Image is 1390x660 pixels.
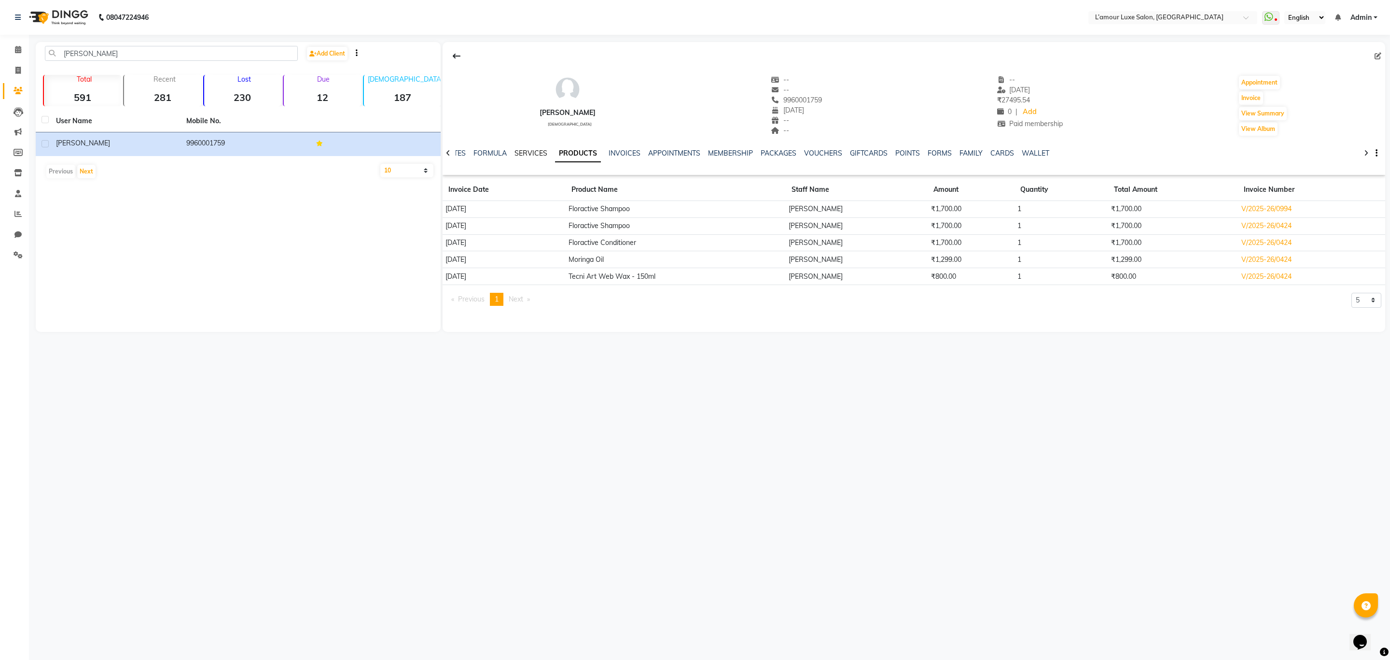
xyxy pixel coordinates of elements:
td: [PERSON_NAME] [786,201,928,218]
a: MEMBERSHIP [708,149,753,158]
p: Lost [208,75,281,84]
td: V/2025-26/0994 [1238,201,1385,218]
a: Add Client [307,47,347,60]
nav: Pagination [446,293,535,306]
a: PACKAGES [761,149,796,158]
span: [DEMOGRAPHIC_DATA] [548,122,592,127]
td: ₹1,700.00 [1108,234,1238,251]
span: -- [997,75,1015,84]
strong: 12 [284,91,361,103]
td: [PERSON_NAME] [786,251,928,268]
td: ₹1,299.00 [928,251,1015,268]
a: FAMILY [959,149,983,158]
td: 1 [1015,268,1108,285]
th: Product Name [566,179,786,201]
td: V/2025-26/0424 [1238,268,1385,285]
a: PRODUCTS [555,145,601,162]
td: ₹1,700.00 [928,234,1015,251]
th: Invoice Number [1238,179,1385,201]
td: [DATE] [443,201,566,218]
td: 1 [1015,234,1108,251]
span: Paid membership [997,119,1063,128]
strong: 230 [204,91,281,103]
td: Floractive Shampoo [566,201,786,218]
div: [PERSON_NAME] [540,108,596,118]
span: -- [771,86,789,94]
button: Appointment [1239,76,1280,89]
p: [DEMOGRAPHIC_DATA] [368,75,441,84]
th: User Name [50,110,181,132]
td: ₹800.00 [1108,268,1238,285]
th: Quantity [1015,179,1108,201]
td: [PERSON_NAME] [786,217,928,234]
a: VOUCHERS [804,149,842,158]
td: Tecni Art Web Wax - 150ml [566,268,786,285]
a: Add [1021,105,1038,119]
a: WALLET [1022,149,1049,158]
span: [DATE] [997,86,1030,94]
td: [DATE] [443,268,566,285]
td: [PERSON_NAME] [786,268,928,285]
td: V/2025-26/0424 [1238,234,1385,251]
th: Total Amount [1108,179,1238,201]
td: 9960001759 [181,132,311,156]
span: -- [771,116,789,125]
td: [DATE] [443,234,566,251]
button: Invoice [1239,91,1263,105]
span: 9960001759 [771,96,822,104]
input: Search by Name/Mobile/Email/Code [45,46,298,61]
strong: 591 [44,91,121,103]
span: ₹ [997,96,1001,104]
a: POINTS [895,149,920,158]
iframe: chat widget [1349,621,1380,650]
a: CARDS [990,149,1014,158]
td: ₹1,700.00 [1108,201,1238,218]
td: ₹1,299.00 [1108,251,1238,268]
span: -- [771,75,789,84]
span: [DATE] [771,106,804,115]
td: 1 [1015,217,1108,234]
td: ₹800.00 [928,268,1015,285]
td: 1 [1015,251,1108,268]
img: logo [25,4,91,31]
span: 0 [997,107,1012,116]
td: Floractive Conditioner [566,234,786,251]
span: -- [771,126,789,135]
div: Back to Client [446,47,467,65]
a: APPOINTMENTS [648,149,700,158]
span: Next [509,295,523,303]
span: Previous [458,295,485,303]
td: ₹1,700.00 [928,217,1015,234]
td: 1 [1015,201,1108,218]
button: Next [77,165,96,178]
td: V/2025-26/0424 [1238,251,1385,268]
td: [DATE] [443,251,566,268]
th: Invoice Date [443,179,566,201]
strong: 281 [124,91,201,103]
strong: 187 [364,91,441,103]
p: Recent [128,75,201,84]
span: | [1015,107,1017,117]
th: Staff Name [786,179,928,201]
th: Amount [928,179,1015,201]
span: Admin [1350,13,1372,23]
span: 1 [495,295,499,303]
td: [PERSON_NAME] [786,234,928,251]
b: 08047224946 [106,4,149,31]
td: ₹1,700.00 [1108,217,1238,234]
p: Total [48,75,121,84]
a: SERVICES [514,149,547,158]
a: FORMULA [473,149,507,158]
a: INVOICES [609,149,640,158]
span: 27495.54 [997,96,1030,104]
span: [PERSON_NAME] [56,139,110,147]
td: [DATE] [443,217,566,234]
td: ₹1,700.00 [928,201,1015,218]
img: avatar [553,75,582,104]
a: FORMS [928,149,952,158]
button: View Summary [1239,107,1287,120]
td: V/2025-26/0424 [1238,217,1385,234]
td: Floractive Shampoo [566,217,786,234]
td: Moringa Oil [566,251,786,268]
p: Due [286,75,361,84]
